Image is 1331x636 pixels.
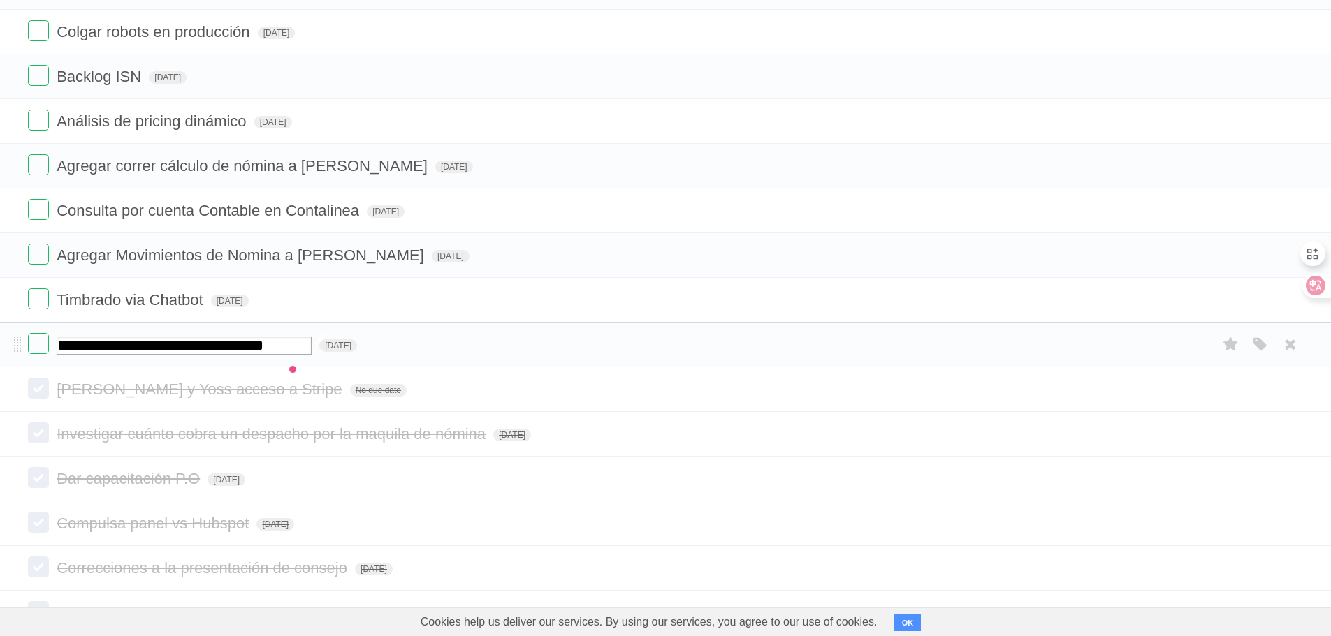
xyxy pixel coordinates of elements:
span: Análisis de pricing dinámico [57,112,249,130]
span: [DATE] [355,563,393,575]
label: Done [28,154,49,175]
span: Consulta por cuenta Contable en Contalinea [57,202,363,219]
span: Investigar cuánto cobra un despacho por la maquila de nómina [57,425,489,443]
span: Backlog ISN [57,68,145,85]
label: Done [28,199,49,220]
label: Done [28,20,49,41]
span: [DATE] [211,295,249,307]
span: [DATE] [258,27,296,39]
span: [DATE] [149,71,187,84]
span: [DATE] [254,116,292,128]
span: Agregar correr cálculo de nómina a [PERSON_NAME] [57,157,431,175]
span: Correcciones a la presentación de consejo [57,559,351,577]
label: Done [28,333,49,354]
label: Done [28,556,49,577]
span: Timbrado via Chatbot [57,291,207,309]
label: Done [28,110,49,131]
label: Star task [1218,333,1244,356]
label: Done [28,512,49,533]
span: [DATE] [256,518,294,531]
span: [DATE] [319,339,357,352]
span: [DATE] [367,205,405,218]
span: Compulsa panel vs Hubspot [57,515,252,532]
span: Colgar robots en producción [57,23,253,40]
span: Cookies help us deliver our services. By using our services, you agree to our use of cookies. [407,608,892,636]
label: Done [28,244,49,265]
label: Done [28,467,49,488]
span: Dar capacitación P.O [57,470,203,487]
span: No due date [350,384,407,397]
span: [DATE] [493,429,531,441]
button: OK [894,614,922,631]
label: Done [28,378,49,399]
label: Done [28,288,49,309]
span: Presentación consejero independiente [57,604,321,621]
label: Done [28,422,49,443]
label: Done [28,65,49,86]
span: [DATE] [208,473,245,486]
span: [DATE] [435,161,473,173]
span: [DATE] [432,250,470,262]
span: Agregar Movimientos de Nomina a [PERSON_NAME] [57,246,428,264]
span: [PERSON_NAME] y Yoss acceso a Stripe [57,380,345,398]
label: Done [28,601,49,622]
